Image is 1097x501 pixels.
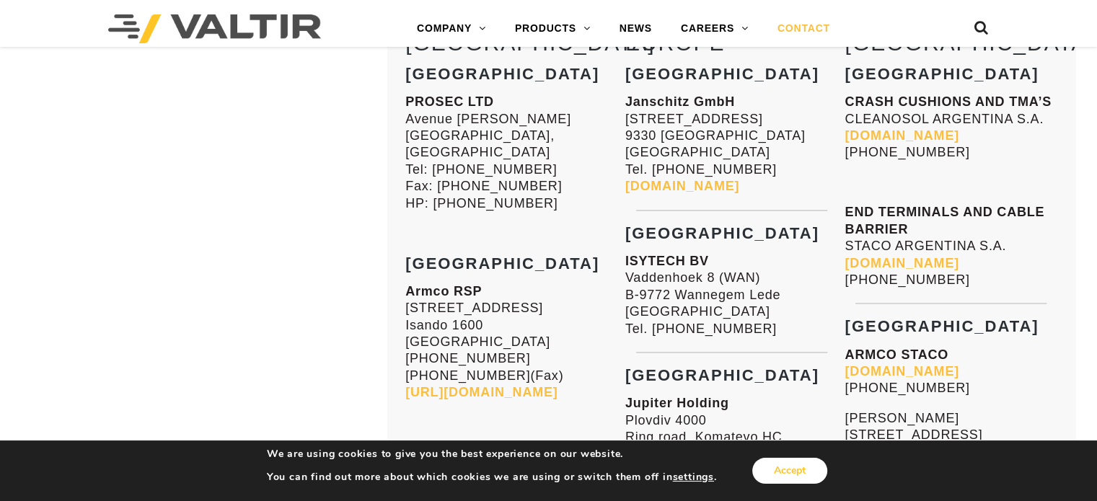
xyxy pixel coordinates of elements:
strong: ARMCO STACO [845,347,948,362]
p: STACO ARGENTINA S.A. [PHONE_NUMBER] [845,204,1057,288]
p: We are using cookies to give you the best experience on our website. [267,448,717,461]
strong: [GEOGRAPHIC_DATA] [625,366,819,384]
a: CAREERS [666,14,763,43]
strong: END TERMINALS AND CABLE BARRIER [845,205,1044,236]
p: [STREET_ADDRESS] 9330 [GEOGRAPHIC_DATA] [GEOGRAPHIC_DATA] Tel. [PHONE_NUMBER] [625,94,838,195]
a: [URL][DOMAIN_NAME] [405,385,558,399]
p: Vaddenhoek 8 (WAN) B-9772 Wannegem Lede [GEOGRAPHIC_DATA] Tel. [PHONE_NUMBER] [625,253,838,337]
strong: CRASH CUSHIONS AND TMA’S [845,94,1052,109]
strong: [GEOGRAPHIC_DATA] [625,65,819,83]
a: [DOMAIN_NAME] [625,179,739,193]
a: PRODUCTS [501,14,605,43]
a: [DOMAIN_NAME] [845,364,959,378]
a: [DOMAIN_NAME] [845,256,959,270]
strong: Armco RSP [405,284,482,298]
strong: Janschitz GmbH [625,94,735,109]
p: Avenue [PERSON_NAME][GEOGRAPHIC_DATA], [GEOGRAPHIC_DATA] Tel: [PHONE_NUMBER] Fax: [PHONE_NUMBER] ... [405,94,618,212]
strong: [GEOGRAPHIC_DATA] [405,65,599,83]
p: [STREET_ADDRESS] Isando 1600 [GEOGRAPHIC_DATA] [PHONE_NUMBER] [PHONE_NUMBER](Fax) [405,283,618,402]
img: Valtir [108,14,321,43]
p: [PHONE_NUMBER] [845,347,1057,397]
strong: [GEOGRAPHIC_DATA] [625,224,819,242]
p: You can find out more about which cookies we are using or switch them off in . [267,471,717,484]
strong: ISYTECH BV [625,254,709,268]
a: NEWS [605,14,666,43]
p: Plovdiv 4000 Ring road, Komatevo HC [GEOGRAPHIC_DATA] Tel. [PHONE_NUMBER] [625,395,838,496]
strong: Jupiter Holding [625,396,729,410]
strong: PROSEC LTD [405,94,494,109]
strong: [GEOGRAPHIC_DATA] [845,317,1039,335]
a: [DOMAIN_NAME] [845,128,959,143]
strong: [GEOGRAPHIC_DATA] [845,65,1039,83]
strong: [GEOGRAPHIC_DATA] [405,254,599,272]
a: CONTACT [763,14,845,43]
p: CLEANOSOL ARGENTINA S.A. [PHONE_NUMBER] [845,94,1057,161]
button: Accept [752,458,827,484]
button: settings [672,471,713,484]
a: COMPANY [402,14,501,43]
